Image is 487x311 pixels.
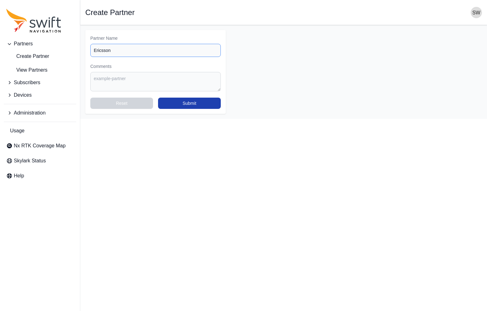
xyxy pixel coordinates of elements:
span: Partners [14,40,33,48]
button: Reset [90,98,153,109]
a: create-partner [4,50,76,63]
button: Submit [158,98,221,109]
button: Administration [4,107,76,119]
a: Skylark Status [4,155,76,167]
a: View Partners [4,64,76,76]
span: Nx RTK Coverage Map [14,142,66,150]
label: Comments [90,63,221,69]
a: Nx RTK Coverage Map [4,140,76,152]
span: Administration [14,109,45,117]
img: user photo [471,7,482,18]
button: Devices [4,89,76,101]
span: View Partners [6,66,47,74]
span: Create Partner [6,53,49,60]
span: Usage [10,127,24,135]
label: Partner Name [90,35,221,41]
input: example-partner [90,44,221,57]
button: Partners [4,38,76,50]
h1: Create Partner [85,9,135,16]
span: Help [14,172,24,180]
span: Subscribers [14,79,40,86]
span: Skylark Status [14,157,46,165]
a: Usage [4,125,76,137]
a: Help [4,170,76,182]
button: Subscribers [4,76,76,89]
span: Devices [14,91,32,99]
